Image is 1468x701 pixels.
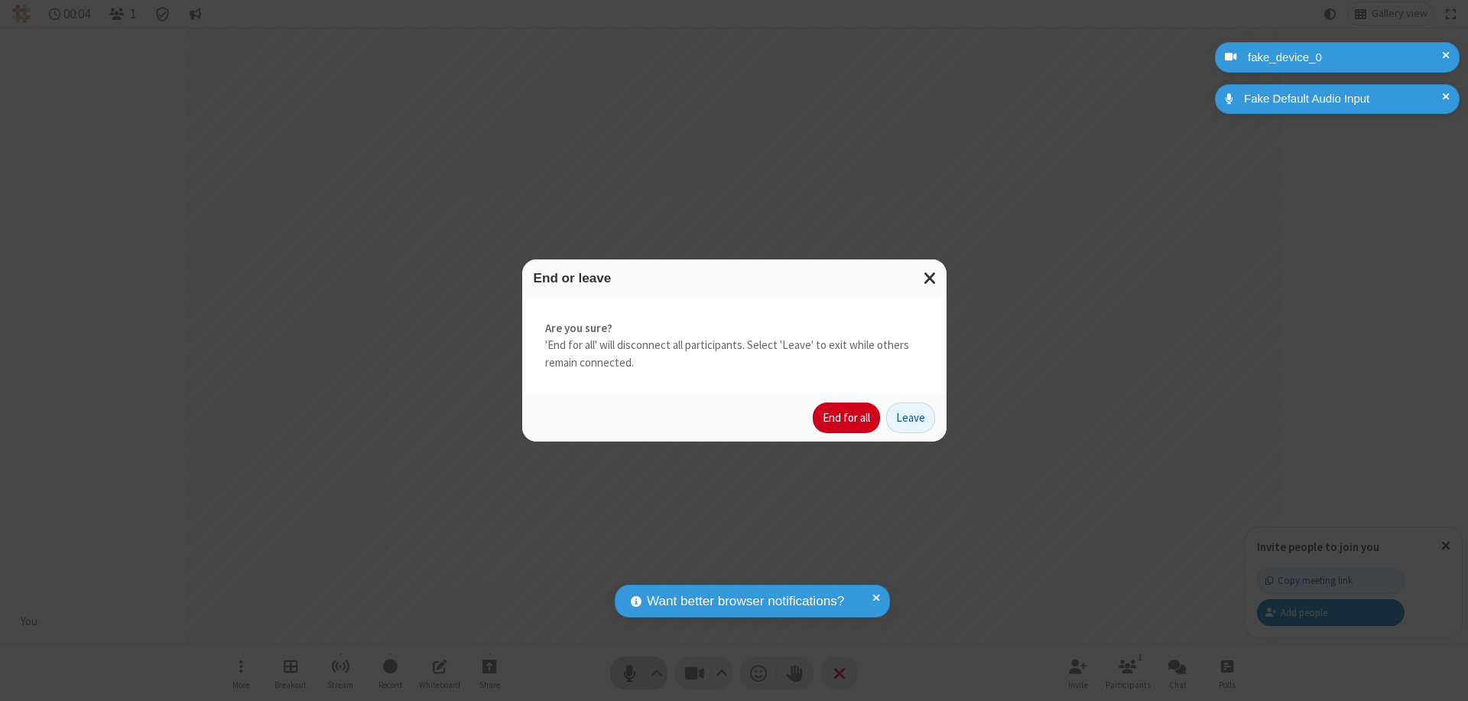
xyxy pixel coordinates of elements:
[1239,90,1448,108] div: Fake Default Audio Input
[522,297,947,395] div: 'End for all' will disconnect all participants. Select 'Leave' to exit while others remain connec...
[545,320,924,337] strong: Are you sure?
[914,259,947,297] button: Close modal
[1242,49,1448,67] div: fake_device_0
[886,403,935,433] button: Leave
[534,271,935,285] h3: End or leave
[647,592,844,611] span: Want better browser notifications?
[813,403,880,433] button: End for all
